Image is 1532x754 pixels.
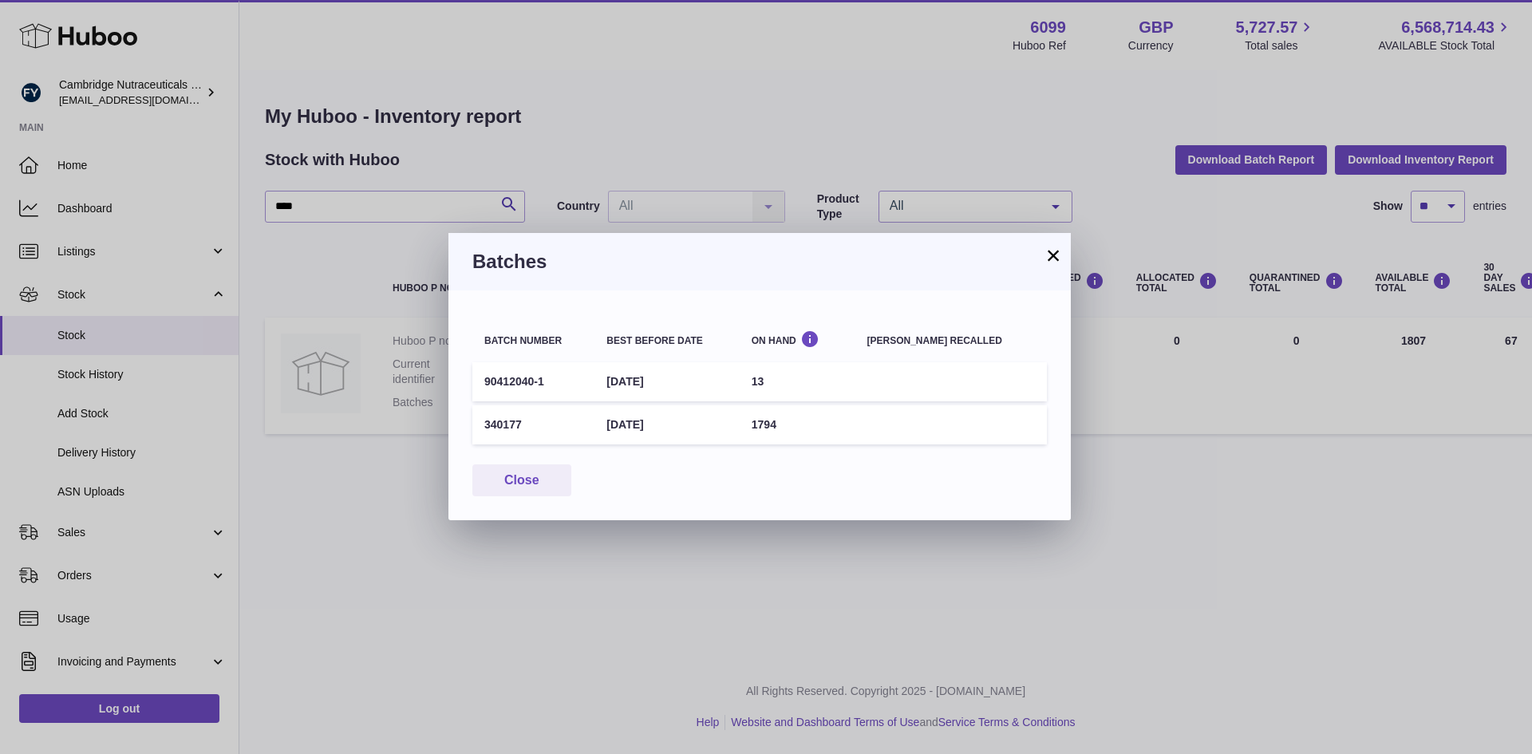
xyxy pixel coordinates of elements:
td: 340177 [472,405,594,444]
div: Best before date [606,336,727,346]
td: [DATE] [594,405,739,444]
td: 90412040-1 [472,362,594,401]
div: On Hand [752,330,843,345]
button: Close [472,464,571,497]
div: [PERSON_NAME] recalled [867,336,1035,346]
td: [DATE] [594,362,739,401]
td: 1794 [740,405,855,444]
button: × [1044,246,1063,265]
div: Batch number [484,336,582,346]
h3: Batches [472,249,1047,274]
td: 13 [740,362,855,401]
